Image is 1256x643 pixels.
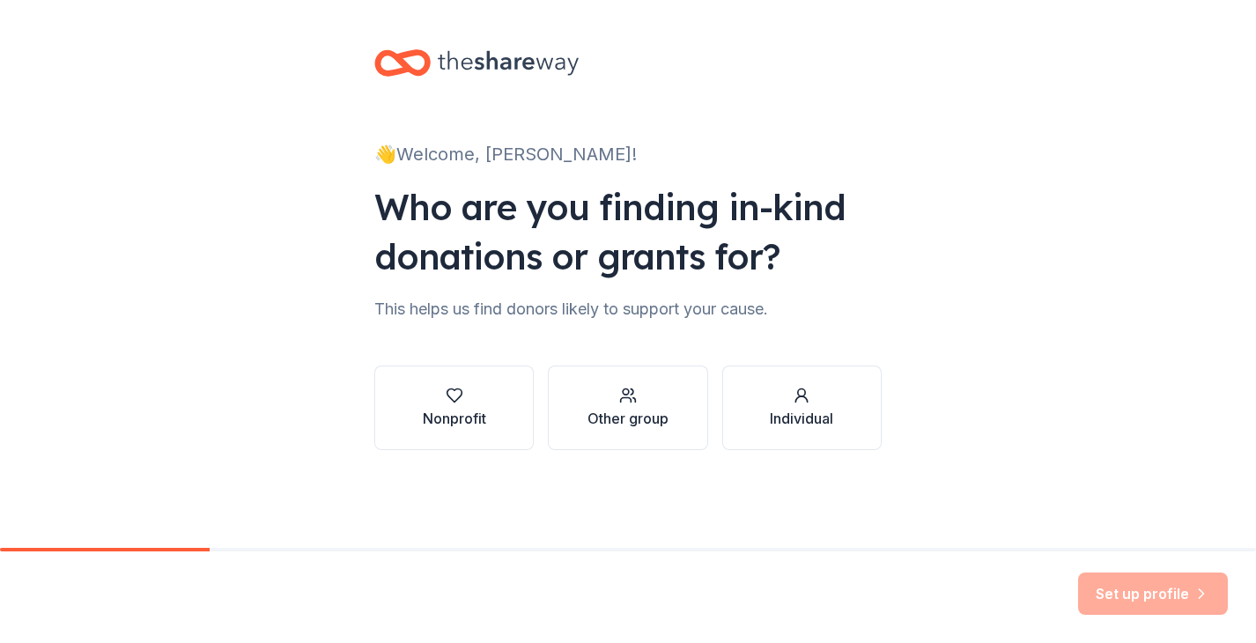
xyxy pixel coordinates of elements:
[423,408,486,429] div: Nonprofit
[770,408,833,429] div: Individual
[374,366,534,450] button: Nonprofit
[587,408,669,429] div: Other group
[374,140,882,168] div: 👋 Welcome, [PERSON_NAME]!
[722,366,882,450] button: Individual
[374,182,882,281] div: Who are you finding in-kind donations or grants for?
[548,366,707,450] button: Other group
[374,295,882,323] div: This helps us find donors likely to support your cause.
